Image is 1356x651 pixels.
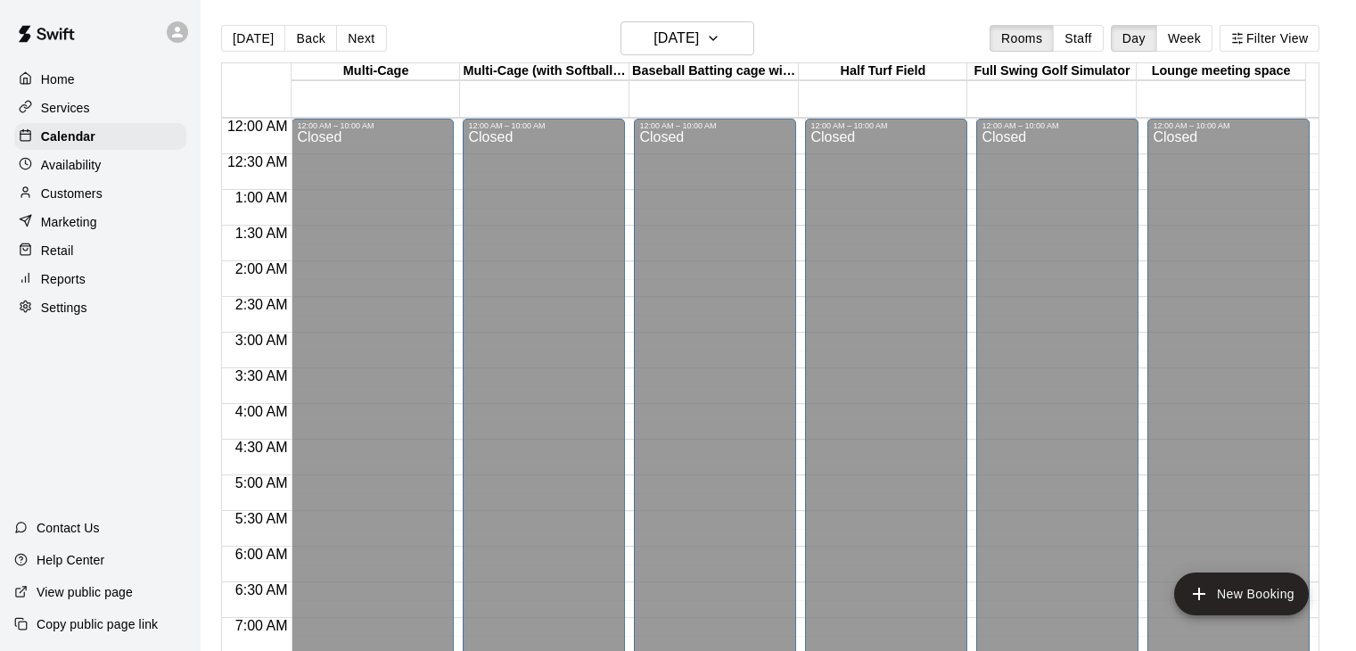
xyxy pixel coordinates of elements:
[629,63,799,80] div: Baseball Batting cage with HITRAX
[41,185,103,202] p: Customers
[41,213,97,231] p: Marketing
[223,119,292,134] span: 12:00 AM
[1111,25,1157,52] button: Day
[14,294,186,321] a: Settings
[231,547,292,562] span: 6:00 AM
[653,26,699,51] h6: [DATE]
[231,333,292,348] span: 3:00 AM
[231,190,292,205] span: 1:00 AM
[468,121,620,130] div: 12:00 AM – 10:00 AM
[1053,25,1104,52] button: Staff
[1137,63,1306,80] div: Lounge meeting space
[799,63,968,80] div: Half Turf Field
[336,25,386,52] button: Next
[37,615,158,633] p: Copy public page link
[1220,25,1319,52] button: Filter View
[231,618,292,633] span: 7:00 AM
[231,368,292,383] span: 3:30 AM
[14,237,186,264] a: Retail
[1174,573,1309,615] button: add
[231,226,292,241] span: 1:30 AM
[460,63,629,80] div: Multi-Cage (with Softball Machine)
[292,63,461,80] div: Multi-Cage
[14,66,186,93] a: Home
[231,440,292,455] span: 4:30 AM
[967,63,1137,80] div: Full Swing Golf Simulator
[231,404,292,419] span: 4:00 AM
[41,99,90,117] p: Services
[990,25,1054,52] button: Rooms
[41,299,87,317] p: Settings
[620,21,754,55] button: [DATE]
[231,475,292,490] span: 5:00 AM
[14,266,186,293] a: Reports
[14,180,186,207] a: Customers
[1156,25,1212,52] button: Week
[41,242,74,260] p: Retail
[14,152,186,178] a: Availability
[14,95,186,121] a: Services
[297,121,448,130] div: 12:00 AM – 10:00 AM
[41,270,86,288] p: Reports
[810,121,962,130] div: 12:00 AM – 10:00 AM
[223,154,292,169] span: 12:30 AM
[37,519,100,537] p: Contact Us
[1153,121,1304,130] div: 12:00 AM – 10:00 AM
[284,25,337,52] button: Back
[982,121,1133,130] div: 12:00 AM – 10:00 AM
[14,209,186,235] a: Marketing
[41,156,102,174] p: Availability
[231,261,292,276] span: 2:00 AM
[231,582,292,597] span: 6:30 AM
[14,123,186,150] a: Calendar
[37,551,104,569] p: Help Center
[231,511,292,526] span: 5:30 AM
[41,128,95,145] p: Calendar
[37,583,133,601] p: View public page
[231,297,292,312] span: 2:30 AM
[41,70,75,88] p: Home
[221,25,285,52] button: [DATE]
[639,121,791,130] div: 12:00 AM – 10:00 AM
